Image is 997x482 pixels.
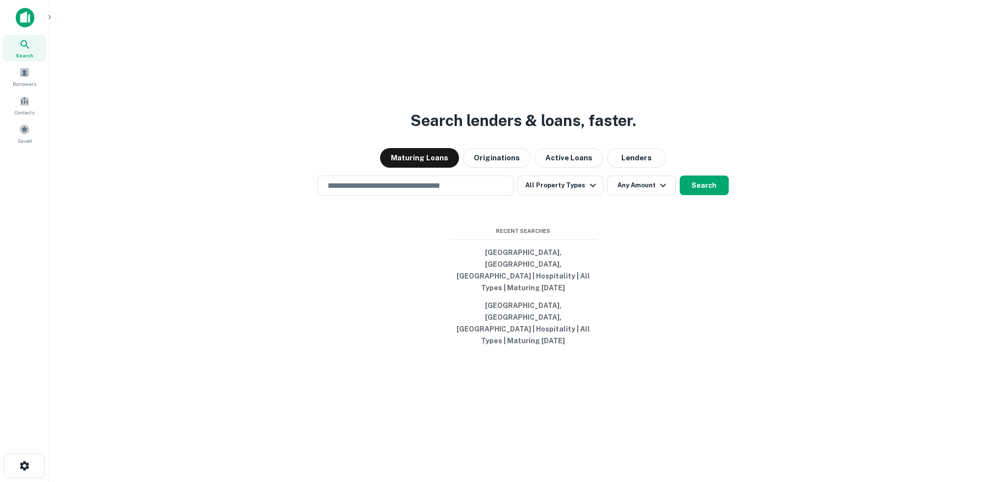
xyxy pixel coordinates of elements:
button: Originations [463,148,531,168]
a: Search [3,35,46,61]
a: Borrowers [3,63,46,90]
button: [GEOGRAPHIC_DATA], [GEOGRAPHIC_DATA], [GEOGRAPHIC_DATA] | Hospitality | All Types | Maturing [DATE] [450,244,597,297]
button: Search [680,176,729,195]
a: Saved [3,120,46,147]
span: Borrowers [13,80,36,88]
a: Contacts [3,92,46,118]
span: Recent Searches [450,227,597,235]
button: Lenders [607,148,666,168]
button: All Property Types [517,176,603,195]
button: Active Loans [535,148,603,168]
button: [GEOGRAPHIC_DATA], [GEOGRAPHIC_DATA], [GEOGRAPHIC_DATA] | Hospitality | All Types | Maturing [DATE] [450,297,597,350]
span: Search [16,51,33,59]
button: Maturing Loans [380,148,459,168]
img: capitalize-icon.png [16,8,34,27]
span: Saved [18,137,32,145]
h3: Search lenders & loans, faster. [410,109,636,132]
button: Any Amount [607,176,676,195]
span: Contacts [15,108,34,116]
iframe: Chat Widget [948,404,997,451]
